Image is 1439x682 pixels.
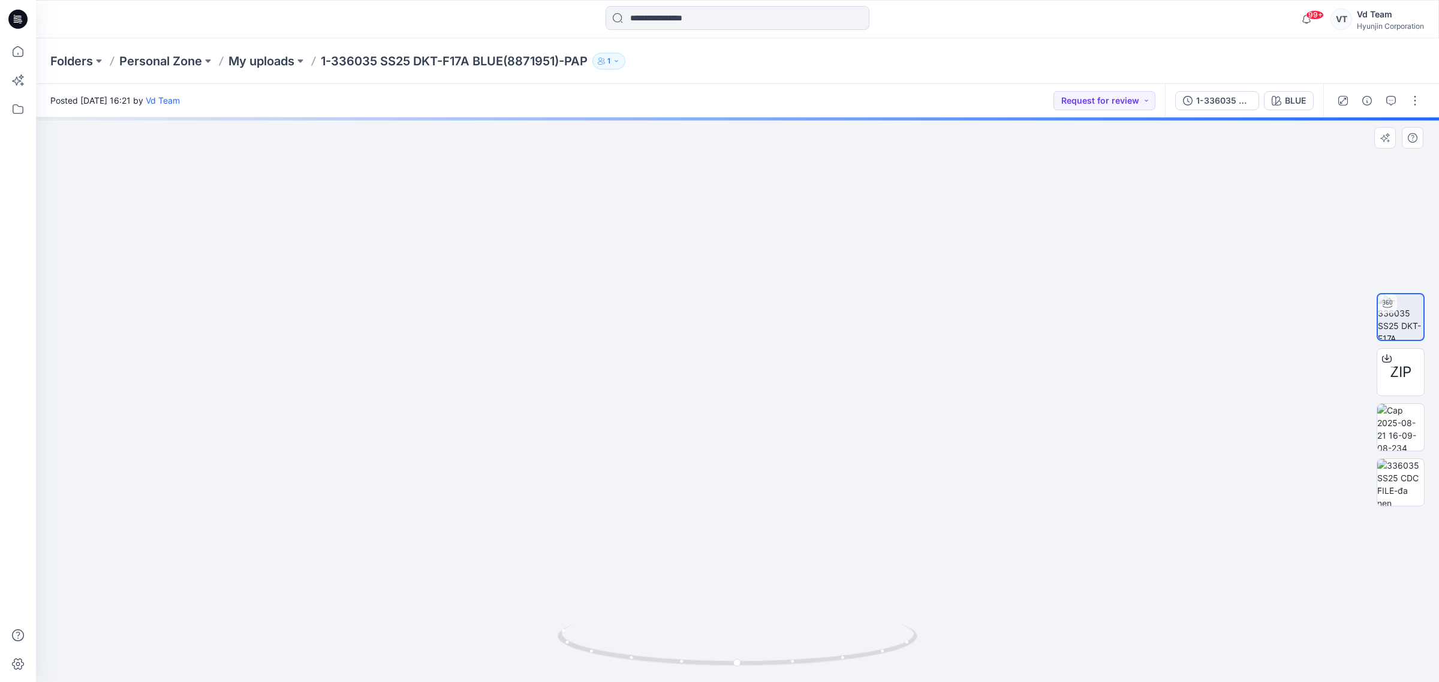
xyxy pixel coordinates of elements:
[1264,91,1314,110] button: BLUE
[1390,361,1411,383] span: ZIP
[1377,404,1424,451] img: Cap 2025-08-21 16-09-08-234
[228,53,294,70] a: My uploads
[1330,8,1352,30] div: VT
[1306,10,1324,20] span: 99+
[592,53,625,70] button: 1
[1357,91,1377,110] button: Details
[607,55,610,68] p: 1
[1175,91,1259,110] button: 1-336035 SS25 DKT-F17A BLUE(8871951)-PAP
[146,95,180,105] a: Vd Team
[1377,459,1424,506] img: 336035 SS25 CDC FILE-đa nen
[321,53,588,70] p: 1-336035 SS25 DKT-F17A BLUE(8871951)-PAP
[50,53,93,70] a: Folders
[1196,94,1251,107] div: 1-336035 SS25 DKT-F17A BLUE(8871951)-PAP
[1378,294,1423,340] img: 1-336035 SS25 DKT-F17A BLUE(8871951)-PAP
[1357,22,1424,31] div: Hyunjin Corporation
[1357,7,1424,22] div: Vd Team
[50,94,180,107] span: Posted [DATE] 16:21 by
[1285,94,1306,107] div: BLUE
[119,53,202,70] a: Personal Zone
